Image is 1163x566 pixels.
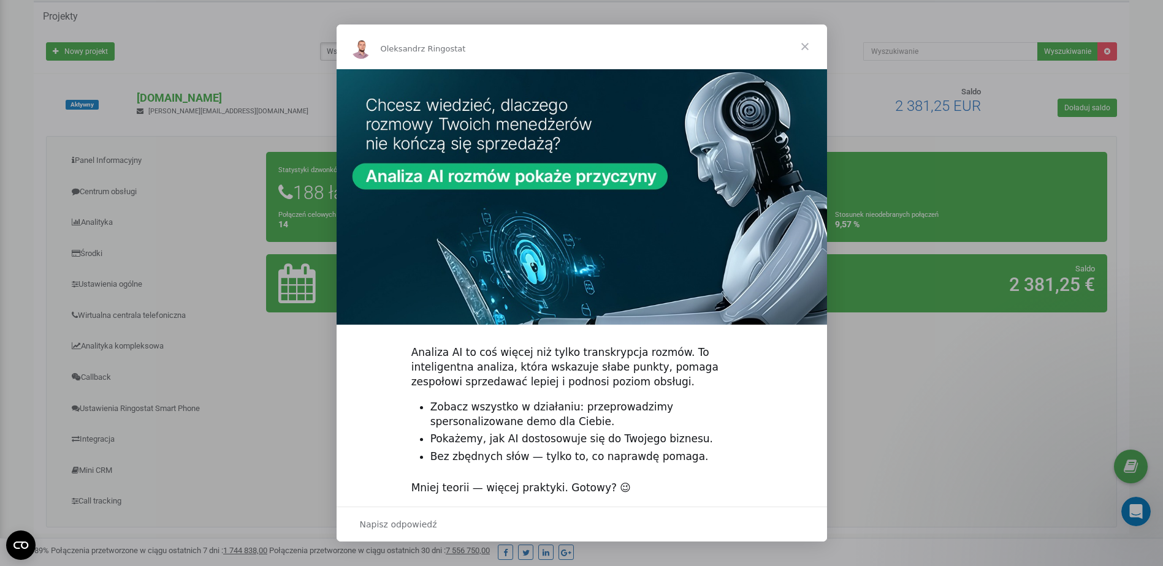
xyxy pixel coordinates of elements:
div: Mniej teorii — więcej praktyki. Gotowy? 😉 [411,481,752,496]
li: Bez zbędnych słów — tylko to, co naprawdę pomaga. [430,450,752,464]
img: Profile image for Oleksandr [351,39,371,59]
div: Analiza AI to coś więcej niż tylko transkrypcja rozmów. To inteligentna analiza, która wskazuje s... [411,345,752,389]
span: Napisz odpowiedź [360,516,437,532]
span: Oleksandr [381,44,421,53]
li: Pokażemy, jak AI dostosowuje się do Twojego biznesu. [430,432,752,447]
span: Zamknij [783,25,827,69]
li: Zobacz wszystko w działaniu: przeprowadzimy spersonalizowane demo dla Ciebie. [430,400,752,429]
span: z Ringostat [421,44,465,53]
div: Otwórz rozmowę i odpowiedz [337,507,827,541]
button: Open CMP widget [6,530,36,560]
